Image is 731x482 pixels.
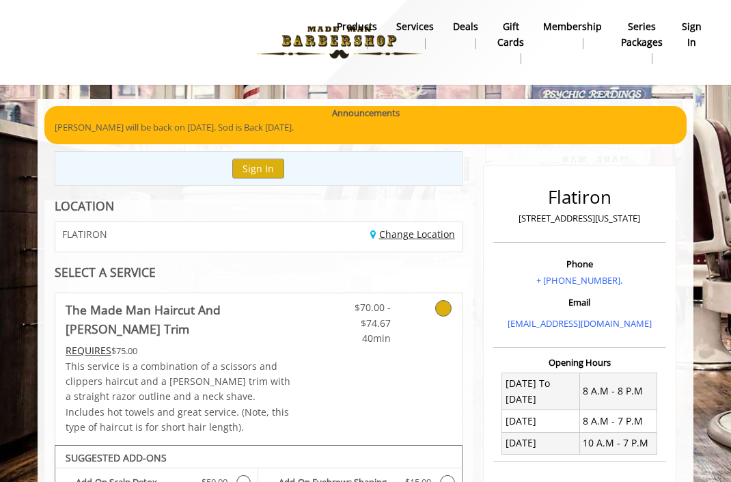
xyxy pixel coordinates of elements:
a: Series packagesSeries packages [611,17,672,68]
b: Series packages [621,19,663,50]
td: 10 A.M - 7 P.M [579,432,657,454]
p: [STREET_ADDRESS][US_STATE] [497,211,663,226]
p: [PERSON_NAME] will be back on [DATE]. Sod is Back [DATE]. [55,120,676,135]
b: sign in [682,19,702,50]
a: Change Location [370,228,455,241]
b: gift cards [497,19,524,50]
b: SUGGESTED ADD-ONS [66,451,167,464]
b: products [337,19,377,34]
b: The Made Man Haircut And [PERSON_NAME] Trim [66,300,292,338]
td: 8 A.M - 8 P.M [579,373,657,410]
h2: Flatiron [497,187,663,207]
b: LOCATION [55,198,114,214]
span: This service needs some Advance to be paid before we block your appointment [66,344,111,357]
span: FLATIRON [62,229,107,239]
td: [DATE] [502,432,579,454]
b: Membership [543,19,602,34]
b: Services [396,19,434,34]
h3: Opening Hours [493,358,666,367]
img: Made Man Barbershop logo [245,5,433,80]
td: 8 A.M - 7 P.M [579,410,657,432]
p: This service is a combination of a scissors and clippers haircut and a [PERSON_NAME] trim with a ... [66,359,292,436]
button: Sign In [232,159,284,178]
td: [DATE] [502,410,579,432]
span: $70.00 - $74.67 [326,300,390,331]
a: sign insign in [672,17,711,53]
a: + [PHONE_NUMBER]. [536,274,622,286]
span: 40min [326,331,390,346]
h3: Email [497,297,663,307]
h3: Phone [497,259,663,269]
a: DealsDeals [443,17,488,53]
div: SELECT A SERVICE [55,266,463,279]
a: [EMAIL_ADDRESS][DOMAIN_NAME] [508,317,652,330]
a: MembershipMembership [534,17,611,53]
a: Gift cardsgift cards [488,17,534,68]
b: Deals [453,19,478,34]
a: Productsproducts [327,17,387,53]
b: Announcements [332,106,400,120]
div: $75.00 [66,343,292,358]
td: [DATE] To [DATE] [502,373,579,410]
a: ServicesServices [387,17,443,53]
